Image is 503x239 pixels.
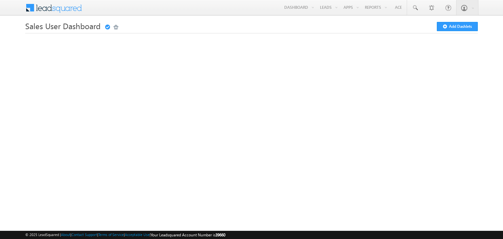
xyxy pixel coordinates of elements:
a: Acceptable Use [125,232,150,237]
span: © 2025 LeadSquared | | | | | [25,232,225,238]
span: Sales User Dashboard [25,21,101,31]
span: 39660 [215,232,225,237]
span: Your Leadsquared Account Number is [151,232,225,237]
a: Terms of Service [98,232,124,237]
button: Add Dashlets [437,22,478,31]
a: About [61,232,70,237]
a: Contact Support [71,232,97,237]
